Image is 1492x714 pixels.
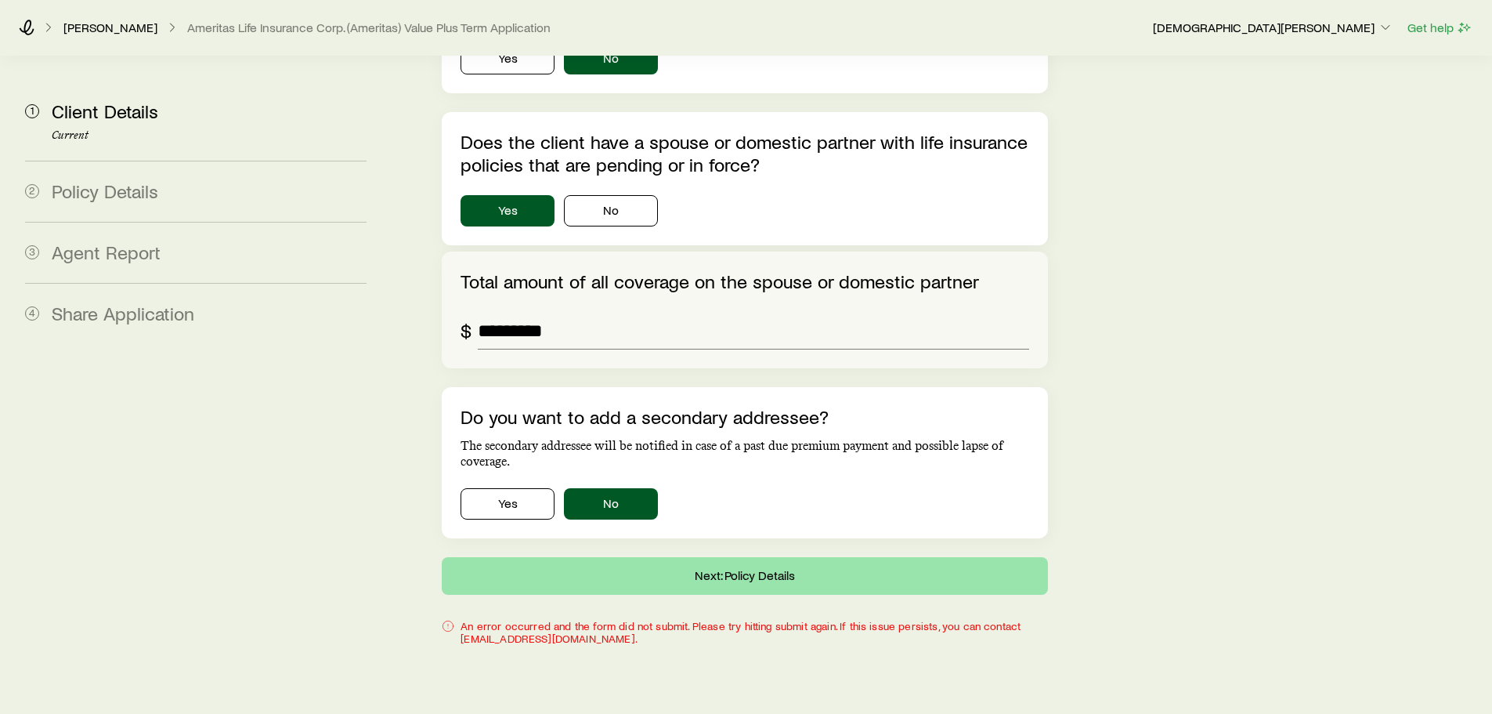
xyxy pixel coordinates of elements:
span: Share Application [52,302,194,324]
button: Yes [461,195,555,227]
div: $ [461,320,471,342]
span: 4 [25,306,39,321]
span: Client Details [52,100,158,122]
button: Get help [1407,19,1473,37]
button: No [564,195,658,227]
button: [DEMOGRAPHIC_DATA][PERSON_NAME] [1152,19,1394,38]
button: Yes [461,43,555,74]
button: Next: Policy Details [442,557,1047,595]
span: 3 [25,245,39,259]
button: Yes [461,488,555,520]
p: [DEMOGRAPHIC_DATA][PERSON_NAME] [1153,20,1393,35]
span: 1 [25,104,39,118]
span: Agent Report [52,241,161,263]
div: secondaryAddressee.hasSecondaryAddressee [461,488,1028,520]
button: Ameritas Life Insurance Corp. (Ameritas) Value Plus Term Application [186,20,551,35]
label: Does the client have a spouse or domestic partner with life insurance policies that are pending o... [461,130,1028,176]
label: Total amount of all coverage on the spouse or domestic partner [461,270,979,292]
span: Policy Details [52,179,158,202]
input: pendingSpousalPolicies.totalAmountOfCoverage [478,312,1028,350]
a: [PERSON_NAME] [63,20,158,35]
div: pendingSpousalPolicies.hasPendingSpousalPolicies [461,195,1028,227]
div: An error occurred and the form did not submit. Please try hitting submit again. If this issue per... [442,620,1047,645]
p: Current [52,129,367,142]
div: hasSoldLifeInsurance.value [461,43,1028,74]
button: No [564,488,658,520]
p: The secondary addressee will be notified in case of a past due premium payment and possible lapse... [461,438,1028,469]
button: No [564,43,658,74]
label: Do you want to add a secondary addressee? [461,405,829,428]
span: 2 [25,184,39,198]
